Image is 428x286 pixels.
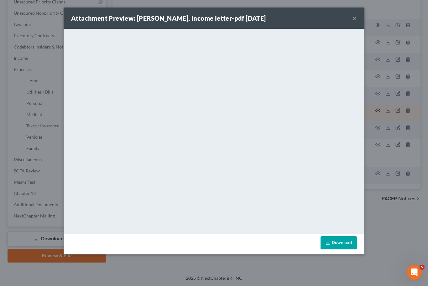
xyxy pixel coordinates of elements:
[71,14,266,22] strong: Attachment Preview: [PERSON_NAME], income letter-pdf [DATE]
[321,236,357,249] a: Download
[352,14,357,22] button: ×
[407,265,422,280] iframe: Intercom live chat
[420,265,425,270] span: 5
[64,29,364,232] iframe: <object ng-attr-data='[URL][DOMAIN_NAME]' type='application/pdf' width='100%' height='650px'></ob...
